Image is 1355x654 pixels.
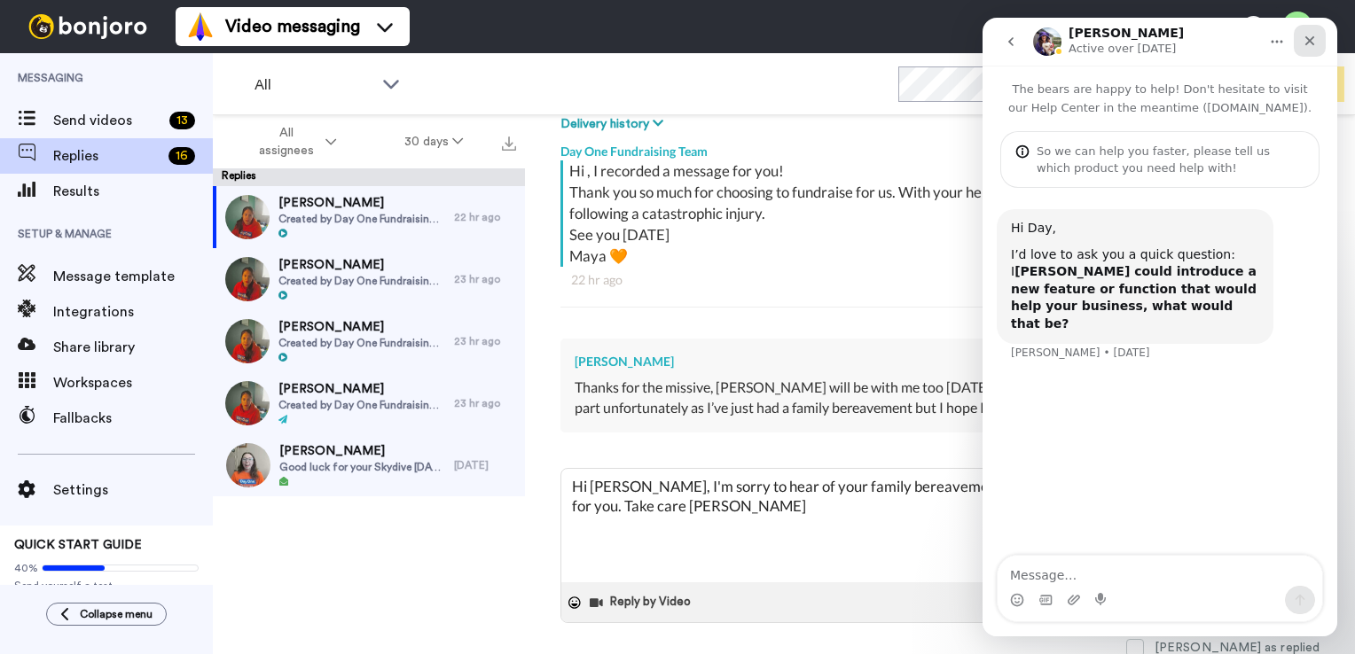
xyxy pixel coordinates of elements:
[53,408,213,429] span: Fallbacks
[21,14,154,39] img: bj-logo-header-white.svg
[225,257,270,301] img: 04292bb0-bbe1-443b-a8b5-002d46456ff9-thumb.jpg
[46,603,167,626] button: Collapse menu
[278,336,445,350] span: Created by Day One Fundraising Team
[571,271,1309,289] div: 22 hr ago
[560,114,669,134] button: Delivery history
[225,195,270,239] img: 9ae8e928-3df4-4727-8500-12a043ca17fa-thumb.jpg
[213,186,525,248] a: [PERSON_NAME]Created by Day One Fundraising Team22 hr ago
[213,310,525,372] a: [PERSON_NAME]Created by Day One Fundraising Team23 hr ago
[454,210,516,224] div: 22 hr ago
[502,136,516,151] img: export.svg
[278,256,445,274] span: [PERSON_NAME]
[255,74,373,96] span: All
[53,372,213,393] span: Workspaces
[225,319,270,363] img: d2f7cb27-666d-4e5f-a5af-1c4e95ad0078-thumb.jpg
[250,124,322,160] span: All assignees
[53,337,213,358] span: Share library
[53,145,161,167] span: Replies
[575,378,1288,418] div: Thanks for the missive, [PERSON_NAME] will be with me too [DATE]. I’ve not been very proactive on...
[53,266,213,287] span: Message template
[279,442,445,460] span: [PERSON_NAME]
[80,607,153,621] span: Collapse menu
[575,353,1288,370] div: [PERSON_NAME]
[225,381,270,425] img: 22ba9341-b161-4ab1-b967-6d4e4a140674-thumb.jpg
[278,380,445,398] span: [PERSON_NAME]
[213,372,525,434] a: [PERSON_NAME]Created by Day One Fundraising Team23 hr ago
[454,458,516,472] div: [DATE]
[278,274,445,288] span: Created by Day One Fundraising Team
[53,301,213,323] span: Integrations
[226,443,270,487] img: d6848e9e-eebb-48a5-85b9-6d0081a66e0e-thumb.jpg
[279,460,445,474] span: Good luck for your Skydive [DATE]!
[278,194,445,212] span: [PERSON_NAME]
[168,147,195,165] div: 16
[454,396,516,410] div: 23 hr ago
[14,539,142,551] span: QUICK START GUIDE
[53,110,162,131] span: Send videos
[14,579,199,593] span: Send yourself a test
[497,128,521,155] button: Export all results that match these filters now.
[14,561,38,575] span: 40%
[213,168,525,186] div: Replies
[278,318,445,336] span: [PERSON_NAME]
[216,117,371,167] button: All assignees
[983,18,1337,636] iframe: Intercom live chat
[213,434,525,496] a: [PERSON_NAME]Good luck for your Skydive [DATE]![DATE]
[371,126,497,158] button: 30 days
[588,589,696,616] button: Reply by Video
[454,272,516,286] div: 23 hr ago
[53,479,213,501] span: Settings
[213,248,525,310] a: [PERSON_NAME]Created by Day One Fundraising Team23 hr ago
[278,212,445,226] span: Created by Day One Fundraising Team
[53,181,213,202] span: Results
[169,112,195,129] div: 13
[560,134,1320,160] div: Day One Fundraising Team
[225,14,360,39] span: Video messaging
[186,12,215,41] img: vm-color.svg
[569,160,1315,267] div: Hi , I recorded a message for you! Thank you so much for choosing to fundraise for us. With your ...
[278,398,445,412] span: Created by Day One Fundraising Team
[561,469,1319,582] textarea: Hi [PERSON_NAME], I'm sorry to hear of your family bereavement. I will see you [DATE] and we'll m...
[454,334,516,348] div: 23 hr ago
